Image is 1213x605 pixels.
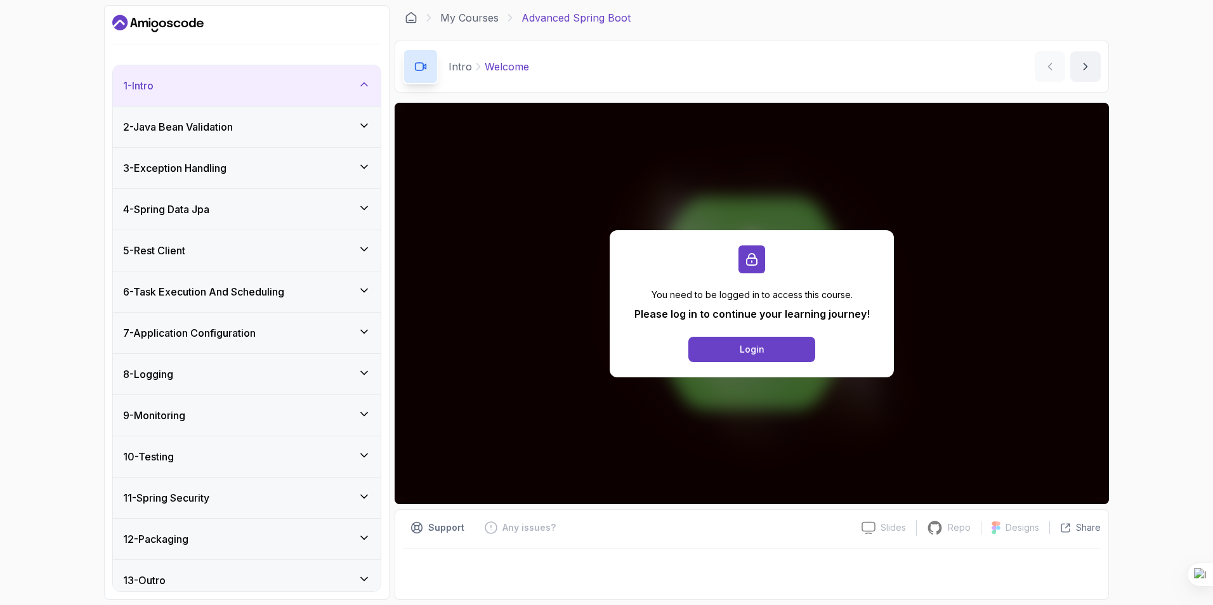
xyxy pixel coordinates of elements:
[449,59,472,74] p: Intro
[440,10,499,25] a: My Courses
[881,521,906,534] p: Slides
[113,395,381,436] button: 9-Monitoring
[113,148,381,188] button: 3-Exception Handling
[113,313,381,353] button: 7-Application Configuration
[113,436,381,477] button: 10-Testing
[123,490,209,505] h3: 11 - Spring Security
[112,13,204,34] a: Dashboard
[634,306,870,322] p: Please log in to continue your learning journey!
[123,367,173,382] h3: 8 - Logging
[123,573,166,588] h3: 13 - Outro
[123,78,154,93] h3: 1 - Intro
[428,521,464,534] p: Support
[113,519,381,559] button: 12-Packaging
[740,343,764,356] div: Login
[123,119,233,134] h3: 2 - Java Bean Validation
[1076,521,1101,534] p: Share
[113,560,381,601] button: 13-Outro
[1049,521,1101,534] button: Share
[1035,51,1065,82] button: previous content
[1070,51,1101,82] button: next content
[485,59,529,74] p: Welcome
[502,521,556,534] p: Any issues?
[634,289,870,301] p: You need to be logged in to access this course.
[123,325,256,341] h3: 7 - Application Configuration
[113,65,381,106] button: 1-Intro
[688,337,815,362] button: Login
[123,408,185,423] h3: 9 - Monitoring
[113,354,381,394] button: 8-Logging
[123,531,188,547] h3: 12 - Packaging
[123,449,174,464] h3: 10 - Testing
[113,189,381,230] button: 4-Spring Data Jpa
[123,284,284,299] h3: 6 - Task Execution And Scheduling
[123,202,209,217] h3: 4 - Spring Data Jpa
[113,107,381,147] button: 2-Java Bean Validation
[403,517,472,538] button: Support button
[948,521,971,534] p: Repo
[123,243,185,258] h3: 5 - Rest Client
[113,230,381,271] button: 5-Rest Client
[1006,521,1039,534] p: Designs
[123,160,226,176] h3: 3 - Exception Handling
[113,271,381,312] button: 6-Task Execution And Scheduling
[405,11,417,24] a: Dashboard
[113,478,381,518] button: 11-Spring Security
[521,10,631,25] p: Advanced Spring Boot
